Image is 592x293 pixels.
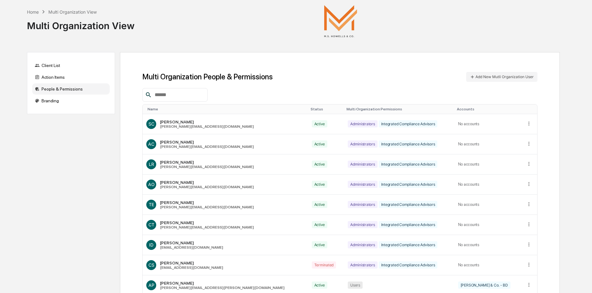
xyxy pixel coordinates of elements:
div: Administrators [348,261,378,269]
span: CT [148,222,154,227]
div: [PERSON_NAME] [160,260,223,265]
div: No accounts [458,242,519,247]
div: [PERSON_NAME][EMAIL_ADDRESS][DOMAIN_NAME] [160,185,254,189]
div: [EMAIL_ADDRESS][DOMAIN_NAME] [160,245,223,250]
div: [PERSON_NAME][EMAIL_ADDRESS][PERSON_NAME][DOMAIN_NAME] [160,286,285,290]
span: CS [148,262,154,268]
div: [PERSON_NAME] [160,119,254,124]
div: Administrators [348,120,378,127]
div: Multi Organization View [27,15,135,31]
div: No accounts [458,162,519,166]
img: M.S. Howells & Co. [310,5,372,37]
div: Active [312,181,328,188]
div: Active [312,201,328,208]
div: [PERSON_NAME] [160,240,223,245]
div: [PERSON_NAME][EMAIL_ADDRESS][DOMAIN_NAME] [160,225,254,229]
div: Administrators [348,140,378,148]
div: Integrated Compliance Advisors [379,181,438,188]
div: [PERSON_NAME][EMAIL_ADDRESS][DOMAIN_NAME] [160,205,254,209]
div: No accounts [458,202,519,207]
div: [PERSON_NAME] & Co. - BD [458,282,510,289]
div: [PERSON_NAME] [160,220,254,225]
div: No accounts [458,263,519,267]
div: Client List [32,60,110,71]
div: [PERSON_NAME] [160,160,254,165]
div: Terminated [312,261,336,269]
div: Users [348,282,363,289]
div: Administrators [348,161,378,168]
div: [PERSON_NAME][EMAIL_ADDRESS][DOMAIN_NAME] [160,124,254,129]
div: Active [312,140,328,148]
div: Integrated Compliance Advisors [379,201,438,208]
span: TE [149,202,154,207]
div: [PERSON_NAME] [160,281,285,286]
span: AO [148,182,155,187]
div: Active [312,120,328,127]
div: No accounts [458,222,519,227]
div: Integrated Compliance Advisors [379,161,438,168]
div: No accounts [458,122,519,126]
div: Integrated Compliance Advisors [379,120,438,127]
div: Integrated Compliance Advisors [379,140,438,148]
div: [PERSON_NAME][EMAIL_ADDRESS][DOMAIN_NAME] [160,165,254,169]
div: No accounts [458,142,519,146]
span: SC [148,121,154,127]
span: LR [149,162,154,167]
div: Active [312,161,328,168]
div: Toggle SortBy [527,107,535,111]
div: Action Items [32,72,110,83]
iframe: Open customer support [572,273,589,289]
div: Administrators [348,201,378,208]
div: Toggle SortBy [347,107,452,111]
div: [PERSON_NAME] [160,200,254,205]
div: Integrated Compliance Advisors [379,261,438,269]
div: No accounts [458,182,519,187]
div: Administrators [348,221,378,228]
div: Toggle SortBy [311,107,342,111]
div: Active [312,221,328,228]
div: [EMAIL_ADDRESS][DOMAIN_NAME] [160,265,223,270]
div: Administrators [348,241,378,248]
div: Administrators [348,181,378,188]
span: ID [149,242,153,247]
span: AC [148,141,154,147]
span: AP [148,282,154,288]
div: [PERSON_NAME][EMAIL_ADDRESS][DOMAIN_NAME] [160,144,254,149]
div: [PERSON_NAME] [160,140,254,144]
div: Toggle SortBy [457,107,520,111]
div: Branding [32,95,110,106]
button: Add New Mutli Organization User [466,72,537,82]
div: Toggle SortBy [148,107,305,111]
div: People & Permissions [32,83,110,95]
div: [PERSON_NAME] [160,180,254,185]
div: Multi Organization View [48,9,97,15]
h1: Multi Organization People & Permissions [142,72,273,81]
div: Home [27,9,39,15]
div: Active [312,282,328,289]
div: Integrated Compliance Advisors [379,241,438,248]
div: Active [312,241,328,248]
div: Integrated Compliance Advisors [379,221,438,228]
